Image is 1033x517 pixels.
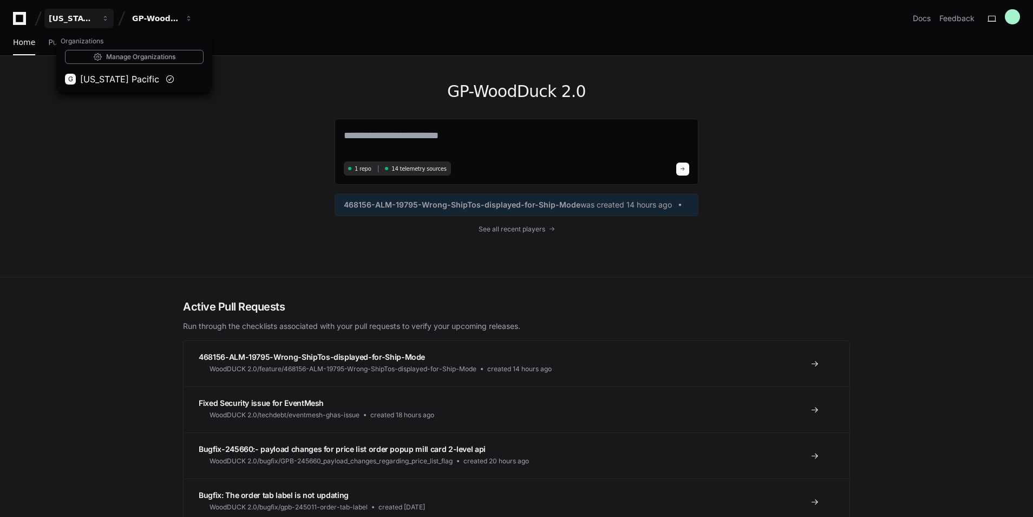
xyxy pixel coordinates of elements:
[48,39,99,46] span: Pull Requests
[199,398,324,408] span: Fixed Security issue for EventMesh
[210,457,453,466] span: WoodDUCK 2.0/bugfix/GPB-245660_payload_changes_regarding_price_list_flag
[939,13,975,24] button: Feedback
[210,365,476,373] span: WoodDUCK 2.0/feature/468156-ALM-19795-Wrong-ShipTos-displayed-for-Ship-Mode
[13,39,35,46] span: Home
[183,299,850,314] h2: Active Pull Requests
[463,457,529,466] span: created 20 hours ago
[183,321,850,332] p: Run through the checklists associated with your pull requests to verify your upcoming releases.
[65,74,76,85] div: G
[49,13,95,24] div: [US_STATE] Pacific
[48,30,99,55] a: Pull Requests
[13,30,35,55] a: Home
[56,30,212,92] div: [US_STATE] Pacific
[335,82,698,101] h1: GP-WoodDuck 2.0
[355,165,371,173] span: 1 repo
[487,365,552,373] span: created 14 hours ago
[184,386,849,432] a: Fixed Security issue for EventMeshWoodDUCK 2.0/techdebt/eventmesh-ghas-issuecreated 18 hours ago
[335,225,698,234] a: See all recent players
[344,199,580,210] span: 468156-ALM-19795-Wrong-ShipTos-displayed-for-Ship-Mode
[370,411,434,419] span: created 18 hours ago
[56,33,212,50] h1: Organizations
[210,503,368,512] span: WoodDUCK 2.0/bugfix/gpb-245011-order-tab-label
[913,13,931,24] a: Docs
[378,503,425,512] span: created [DATE]
[184,432,849,479] a: Bugfix-245660:- payload changes for price list order popup mill card 2-level apiWoodDUCK 2.0/bugf...
[199,444,486,454] span: Bugfix-245660:- payload changes for price list order popup mill card 2-level api
[391,165,446,173] span: 14 telemetry sources
[132,13,179,24] div: GP-WoodDuck 2.0
[580,199,672,210] span: was created 14 hours ago
[479,225,545,234] span: See all recent players
[128,9,197,28] button: GP-WoodDuck 2.0
[80,73,159,86] span: [US_STATE] Pacific
[344,199,689,210] a: 468156-ALM-19795-Wrong-ShipTos-displayed-for-Ship-Modewas created 14 hours ago
[199,490,349,500] span: Bugfix: The order tab label is not updating
[44,9,114,28] button: [US_STATE] Pacific
[199,352,425,361] span: 468156-ALM-19795-Wrong-ShipTos-displayed-for-Ship-Mode
[210,411,359,419] span: WoodDUCK 2.0/techdebt/eventmesh-ghas-issue
[65,50,204,64] a: Manage Organizations
[184,341,849,386] a: 468156-ALM-19795-Wrong-ShipTos-displayed-for-Ship-ModeWoodDUCK 2.0/feature/468156-ALM-19795-Wrong...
